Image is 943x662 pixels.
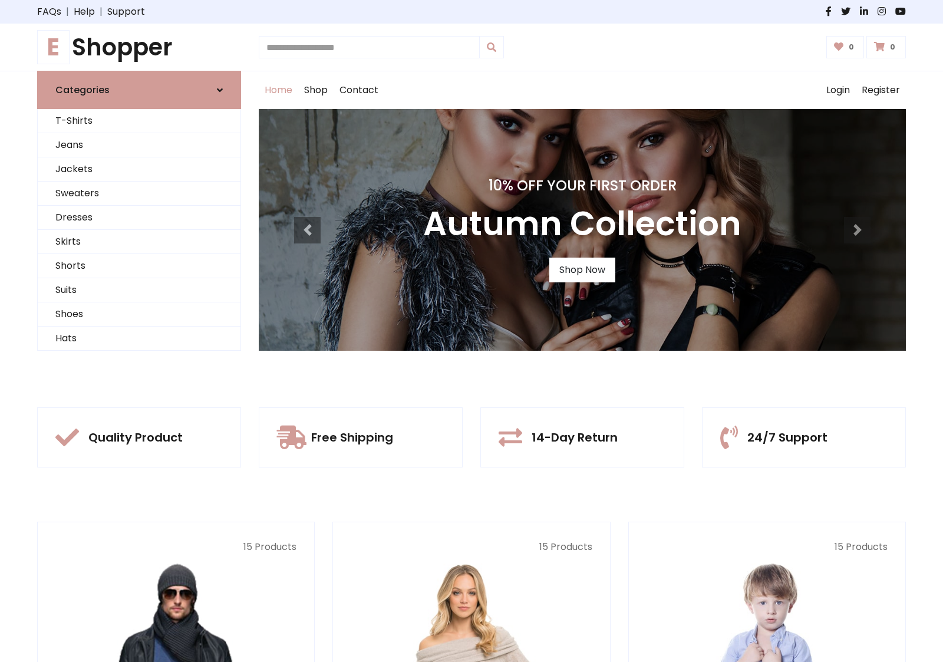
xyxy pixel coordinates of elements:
a: Shoes [38,302,240,327]
a: EShopper [37,33,241,61]
a: Register [856,71,906,109]
h5: 14-Day Return [532,430,618,444]
p: 15 Products [55,540,296,554]
span: | [95,5,107,19]
a: T-Shirts [38,109,240,133]
a: Jackets [38,157,240,182]
h6: Categories [55,84,110,95]
a: Sweaters [38,182,240,206]
a: Shop Now [549,258,615,282]
span: 0 [846,42,857,52]
a: Contact [334,71,384,109]
span: | [61,5,74,19]
h4: 10% Off Your First Order [423,177,741,195]
a: Skirts [38,230,240,254]
h5: Quality Product [88,430,183,444]
a: 0 [866,36,906,58]
a: Shorts [38,254,240,278]
span: E [37,30,70,64]
p: 15 Products [647,540,888,554]
a: Dresses [38,206,240,230]
a: Login [820,71,856,109]
a: FAQs [37,5,61,19]
a: 0 [826,36,865,58]
a: Suits [38,278,240,302]
a: Categories [37,71,241,109]
h3: Autumn Collection [423,204,741,243]
a: Jeans [38,133,240,157]
h5: Free Shipping [311,430,393,444]
a: Support [107,5,145,19]
span: 0 [887,42,898,52]
a: Help [74,5,95,19]
a: Hats [38,327,240,351]
h5: 24/7 Support [747,430,827,444]
a: Shop [298,71,334,109]
h1: Shopper [37,33,241,61]
a: Home [259,71,298,109]
p: 15 Products [351,540,592,554]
